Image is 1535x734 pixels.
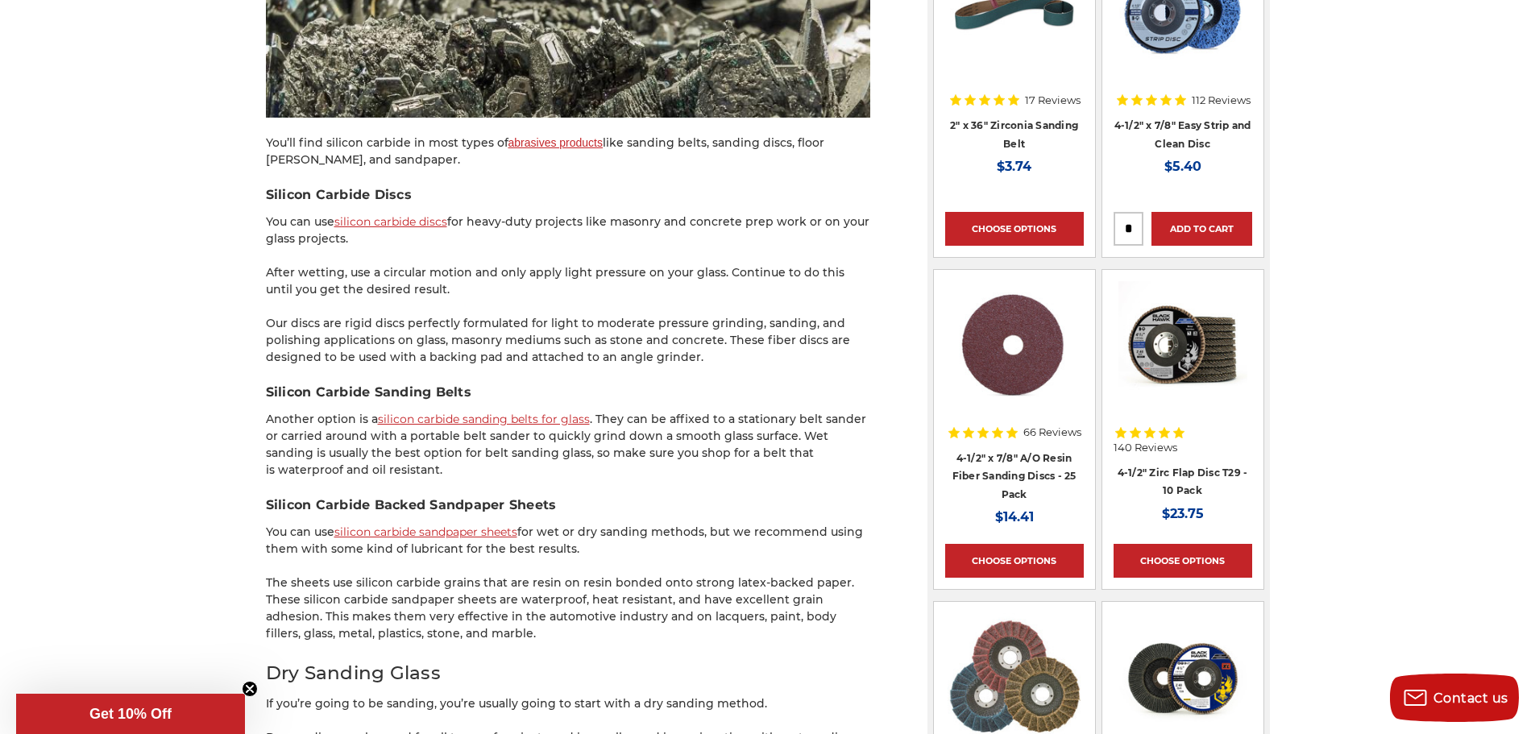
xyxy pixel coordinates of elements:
[945,281,1084,420] a: 4.5 inch resin fiber disc
[1114,442,1177,453] span: 140 Reviews
[266,383,870,402] h3: Silicon Carbide Sanding Belts
[266,135,870,168] p: You’ll find silicon carbide in most types of like sanding belts, sanding discs, floor [PERSON_NAM...
[266,185,870,205] h3: Silicon Carbide Discs
[89,706,172,722] span: Get 10% Off
[950,119,1078,150] a: 2" x 36" Zirconia Sanding Belt
[945,212,1084,246] a: Choose Options
[1025,95,1081,106] span: 17 Reviews
[16,694,245,734] div: Get 10% OffClose teaser
[266,524,870,558] p: You can use for wet or dry sanding methods, but we recommend using them with some kind of lubrica...
[1433,690,1508,706] span: Contact us
[1114,281,1252,420] a: 4.5" Black Hawk Zirconia Flap Disc 10 Pack
[266,659,870,687] h2: Dry Sanding Glass
[266,315,870,366] p: Our discs are rigid discs perfectly formulated for light to moderate pressure grinding, sanding, ...
[266,496,870,515] h3: Silicon Carbide Backed Sandpaper Sheets
[334,525,517,539] a: silicon carbide sandpaper sheets
[334,214,447,229] a: silicon carbide discs
[1192,95,1251,106] span: 112 Reviews
[952,452,1077,500] a: 4-1/2" x 7/8" A/O Resin Fiber Sanding Discs - 25 Pack
[508,136,604,149] a: abrasives products
[1164,159,1201,174] span: $5.40
[266,695,870,712] p: If you’re going to be sanding, you’re usually going to start with a dry sanding method.
[948,281,1080,410] img: 4.5 inch resin fiber disc
[266,411,870,479] p: Another option is a . They can be affixed to a stationary belt sander or carried around with a po...
[1162,506,1204,521] span: $23.75
[266,214,870,247] p: You can use for heavy-duty projects like masonry and concrete prep work or on your glass projects.
[242,681,258,697] button: Close teaser
[1023,427,1081,437] span: 66 Reviews
[266,574,870,642] p: The sheets use silicon carbide grains that are resin on resin bonded onto strong latex-backed pap...
[1151,212,1252,246] a: Add to Cart
[1118,281,1247,410] img: 4.5" Black Hawk Zirconia Flap Disc 10 Pack
[1114,119,1251,150] a: 4-1/2" x 7/8" Easy Strip and Clean Disc
[1390,674,1519,722] button: Contact us
[266,264,870,298] p: After wetting, use a circular motion and only apply light pressure on your glass. Continue to do ...
[378,412,590,426] a: silicon carbide sanding belts for glass
[1118,467,1248,497] a: 4-1/2" Zirc Flap Disc T29 - 10 Pack
[995,509,1034,525] span: $14.41
[945,544,1084,578] a: Choose Options
[1114,544,1252,578] a: Choose Options
[997,159,1031,174] span: $3.74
